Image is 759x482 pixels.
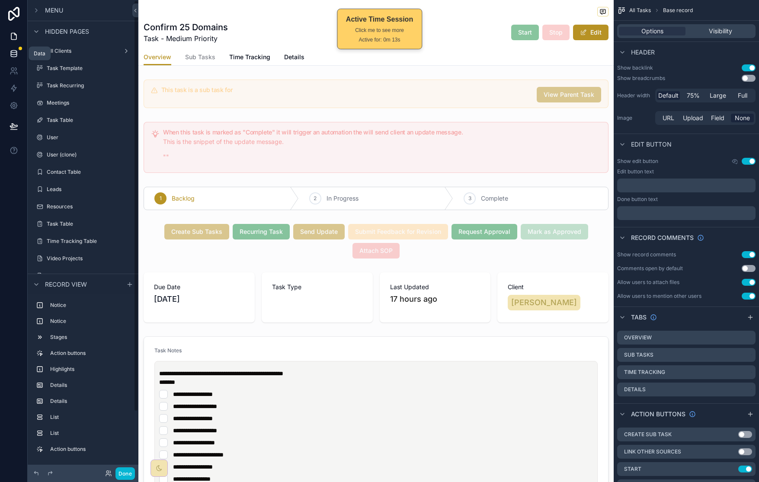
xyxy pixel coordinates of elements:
span: Header [631,48,655,57]
div: scrollable content [28,294,138,465]
span: Hidden pages [45,27,89,36]
label: Video Projects [47,255,131,262]
span: Upload [683,114,703,122]
a: Overview [144,49,171,66]
label: Notice [50,302,130,309]
label: Task Table [47,220,131,227]
label: Header width [617,92,652,99]
label: Overview [624,334,652,341]
label: Edit button text [617,168,654,175]
a: Details [284,49,304,67]
label: Stages [50,334,130,341]
label: Meetings [47,99,131,106]
label: Link Other Sources [624,448,681,455]
button: Edit [573,25,608,40]
label: Notice [50,318,130,325]
span: Record comments [631,233,694,242]
span: URL [663,114,674,122]
a: Resources [33,200,133,214]
span: Edit button [631,140,672,149]
a: Time Tracking Table [33,234,133,248]
label: Sub Tasks [624,351,653,358]
div: scrollable content [617,206,756,220]
label: Image [617,115,652,121]
label: Time Tracking [624,369,665,376]
span: Visibility [709,27,732,35]
label: List [50,414,130,421]
span: Menu [45,6,63,15]
div: Show backlink [617,64,653,71]
span: Default [658,91,679,100]
label: Details [624,386,646,393]
div: Data [34,50,45,57]
span: Task - Medium Priority [144,33,228,44]
a: User [33,131,133,144]
label: Action buttons [50,350,130,357]
div: Active for: 0m 13s [346,36,413,44]
span: Sub Tasks [185,53,215,61]
button: Done [115,467,135,480]
label: Details [50,382,130,389]
div: Show record comments [617,251,676,258]
label: Template Task [47,272,131,279]
span: Overview [144,53,171,61]
a: Time Tracking [229,49,270,67]
span: 75% [687,91,700,100]
div: Allow users to attach files [617,279,679,286]
span: Tabs [631,313,647,322]
div: Active Time Session [346,14,413,25]
span: Details [284,53,304,61]
label: Contact Table [47,169,131,176]
span: Time Tracking [229,53,270,61]
label: All Clients [47,48,119,54]
span: Base record [663,7,693,14]
a: All Clients [33,44,133,58]
a: Task Recurring [33,79,133,93]
label: Task Recurring [47,82,131,89]
a: User (clone) [33,148,133,162]
label: List [50,430,130,437]
label: Show edit button [617,158,658,165]
label: User (clone) [47,151,131,158]
span: Options [641,27,663,35]
label: Action buttons [50,446,130,453]
div: Comments open by default [617,265,683,272]
span: None [735,114,750,122]
a: Contact Table [33,165,133,179]
a: Task Table [33,217,133,231]
label: Task Template [47,65,131,72]
a: Task Table [33,113,133,127]
h1: Confirm 25 Domains [144,21,228,33]
a: Leads [33,182,133,196]
a: Meetings [33,96,133,110]
span: Action buttons [631,410,685,418]
span: All Tasks [629,7,651,14]
label: Details [50,398,130,405]
label: Create Sub Task [624,431,672,438]
label: User [47,134,131,141]
span: Record view [45,280,87,289]
label: Time Tracking Table [47,238,131,245]
div: Allow users to mention other users [617,293,701,300]
label: Highlights [50,366,130,373]
div: Show breadcrumbs [617,75,665,82]
a: Task Template [33,61,133,75]
label: Task Table [47,117,131,124]
span: Full [738,91,747,100]
label: Done button text [617,196,658,203]
a: Sub Tasks [185,49,215,67]
span: Large [710,91,726,100]
div: Click me to see more [346,26,413,34]
span: Field [711,114,724,122]
label: Start [624,466,641,472]
label: Leads [47,186,131,193]
a: Video Projects [33,252,133,265]
label: Resources [47,203,131,210]
a: Template Task [33,269,133,283]
div: scrollable content [617,179,756,192]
